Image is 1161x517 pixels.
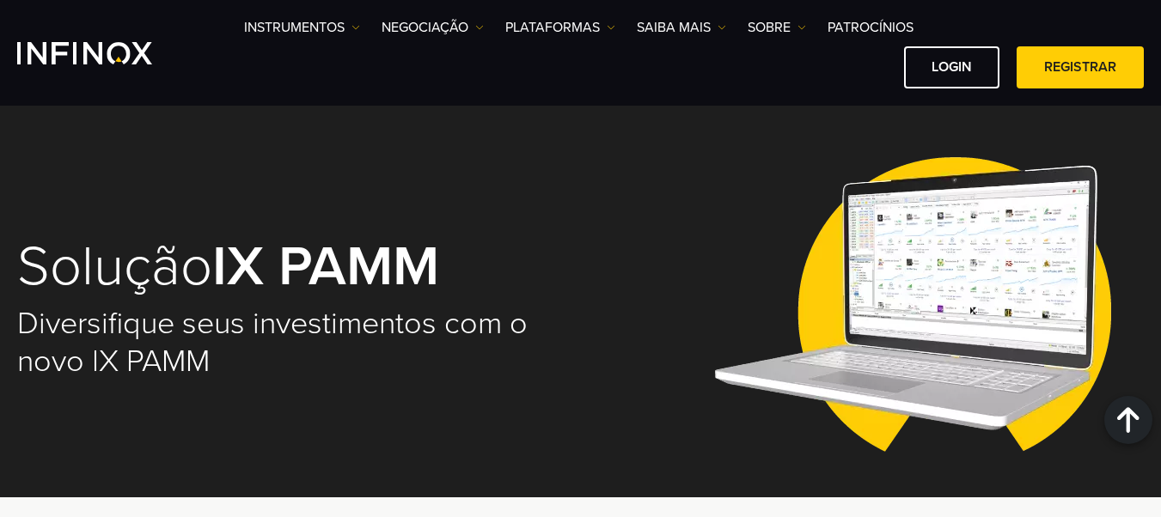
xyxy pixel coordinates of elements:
a: Instrumentos [244,17,360,38]
a: Login [904,46,999,88]
h2: Diversifique seus investimentos com o novo IX PAMM [17,305,558,380]
a: SOBRE [748,17,806,38]
strong: IX PAMM [212,233,439,301]
a: NEGOCIAÇÃO [382,17,484,38]
a: Saiba mais [637,17,726,38]
a: Registrar [1017,46,1144,88]
h1: Solução [17,238,558,296]
a: Patrocínios [828,17,914,38]
a: PLATAFORMAS [505,17,615,38]
a: INFINOX Logo [17,42,192,64]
